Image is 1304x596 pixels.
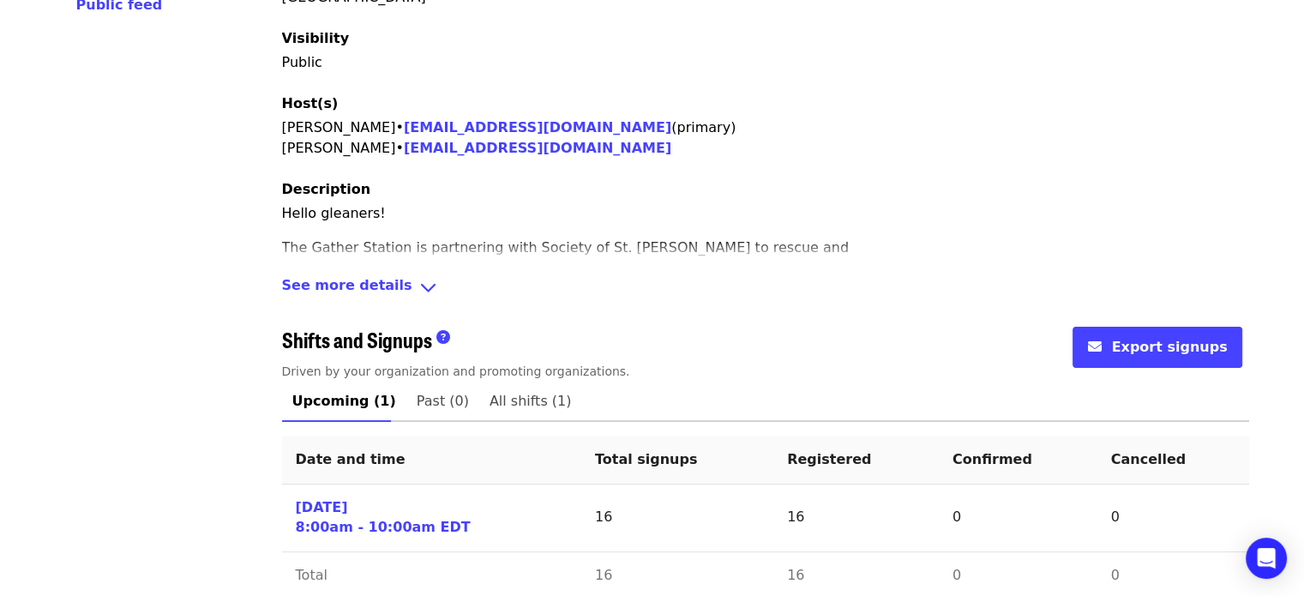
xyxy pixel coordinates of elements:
p: Hello gleaners! [282,203,882,224]
i: envelope icon [1087,339,1101,355]
p: The Gather Station is partnering with Society of St. [PERSON_NAME] to rescue and donate potatoes ... [282,238,882,340]
button: envelope iconExport signups [1073,327,1241,368]
span: Driven by your organization and promoting organizations. [282,364,630,378]
span: Confirmed [952,451,1032,467]
span: Shifts and Signups [282,324,432,354]
a: Past (0) [406,381,479,422]
span: Upcoming (1) [292,389,396,413]
div: See more detailsangle-down icon [282,275,1249,300]
span: Registered [787,451,871,467]
span: See more details [282,275,412,300]
div: Open Intercom Messenger [1246,538,1287,579]
td: 0 [939,485,1097,552]
span: [PERSON_NAME] • (primary) [PERSON_NAME] • [282,119,736,156]
a: [EMAIL_ADDRESS][DOMAIN_NAME] [404,140,671,156]
i: question-circle icon [436,329,450,346]
span: All shifts (1) [490,389,572,413]
span: Total signups [595,451,698,467]
td: 16 [773,485,939,552]
i: angle-down icon [419,275,437,300]
span: Past (0) [417,389,469,413]
span: Cancelled [1111,451,1187,467]
a: [DATE]8:00am - 10:00am EDT [296,498,471,538]
span: Visibility [282,30,350,46]
span: Host(s) [282,95,339,111]
a: [EMAIL_ADDRESS][DOMAIN_NAME] [404,119,671,135]
td: 0 [1097,485,1249,552]
td: 16 [581,485,773,552]
span: Total [296,567,328,583]
a: Upcoming (1) [282,381,406,422]
p: Public [282,52,1249,73]
span: Date and time [296,451,406,467]
a: All shifts (1) [479,381,582,422]
span: Description [282,181,370,197]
